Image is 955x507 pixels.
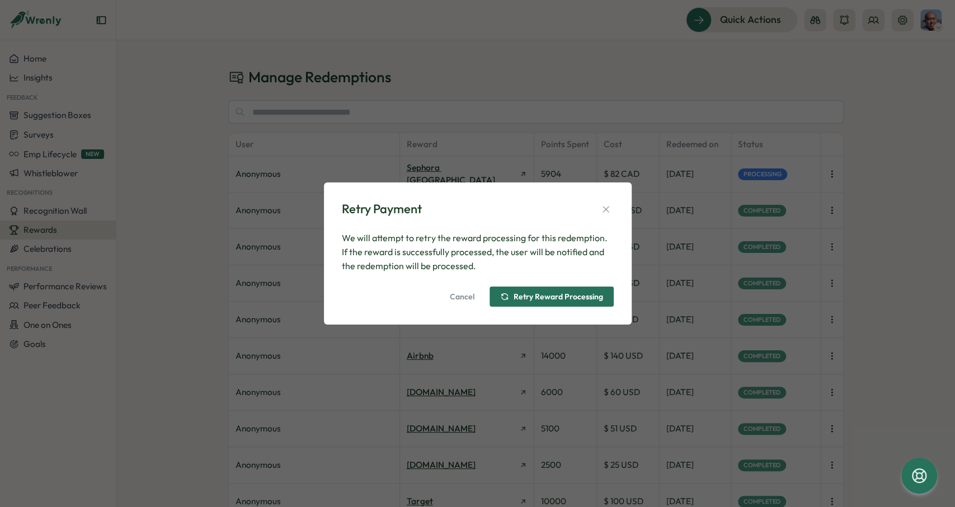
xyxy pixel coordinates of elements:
[450,287,474,306] span: Cancel
[439,287,485,307] button: Cancel
[490,287,614,307] button: Retry Reward Processing
[342,231,614,273] p: We will attempt to retry the reward processing for this redemption. If the reward is successfully...
[342,200,422,218] div: Retry Payment
[514,293,603,301] span: Retry Reward Processing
